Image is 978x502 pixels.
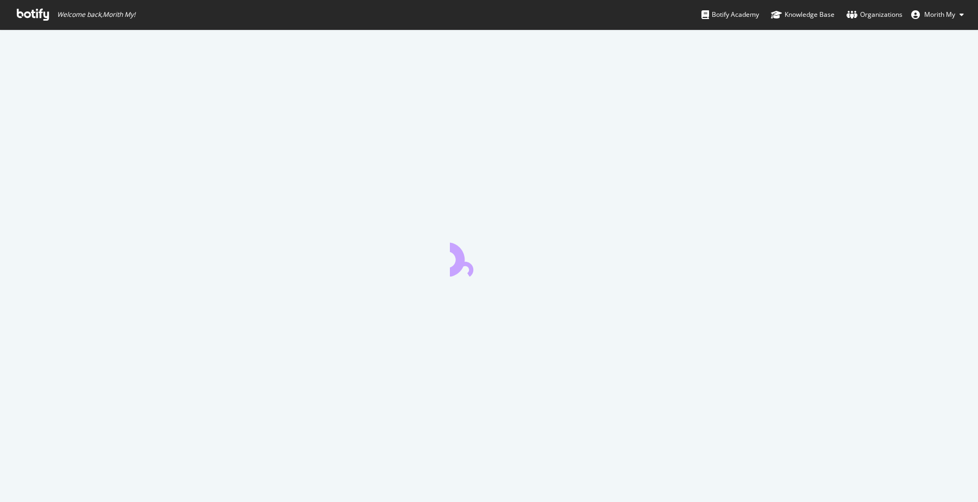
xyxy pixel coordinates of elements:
[57,10,135,19] span: Welcome back, Morith My !
[701,9,759,20] div: Botify Academy
[847,9,902,20] div: Organizations
[924,10,955,19] span: Morith My
[771,9,835,20] div: Knowledge Base
[450,237,528,277] div: animation
[902,6,973,23] button: Morith My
